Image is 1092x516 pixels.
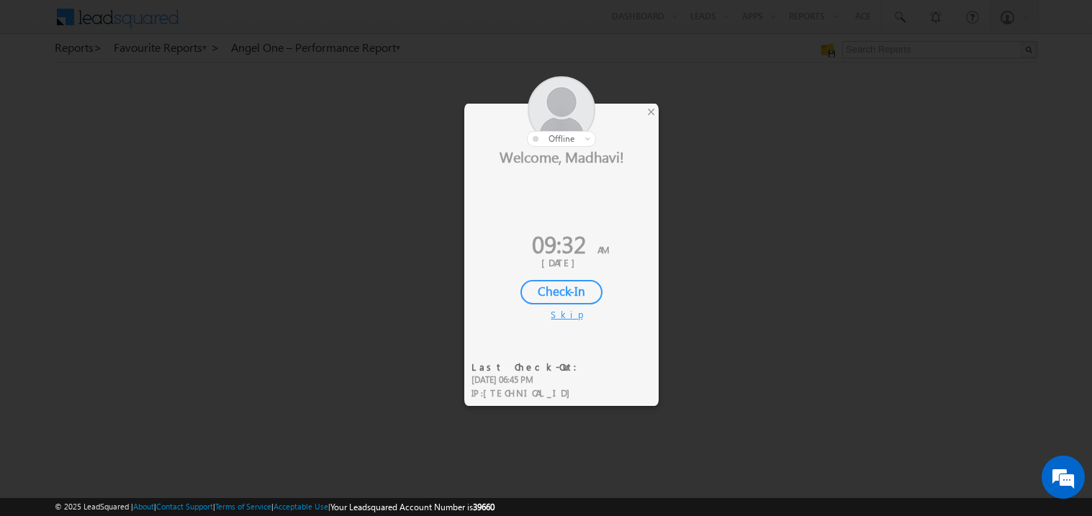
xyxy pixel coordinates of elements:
[549,133,574,144] span: offline
[483,386,577,399] span: [TECHNICAL_ID]
[330,502,495,512] span: Your Leadsquared Account Number is
[597,243,609,255] span: AM
[471,361,586,374] div: Last Check-Out:
[133,502,154,511] a: About
[471,374,586,386] div: [DATE] 06:45 PM
[464,147,659,166] div: Welcome, Madhavi!
[532,227,586,260] span: 09:32
[215,502,271,511] a: Terms of Service
[644,104,659,119] div: ×
[274,502,328,511] a: Acceptable Use
[471,386,586,400] div: IP :
[473,502,495,512] span: 39660
[551,308,572,321] div: Skip
[55,500,495,514] span: © 2025 LeadSquared | | | | |
[475,256,648,269] div: [DATE]
[156,502,213,511] a: Contact Support
[520,280,603,304] div: Check-In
